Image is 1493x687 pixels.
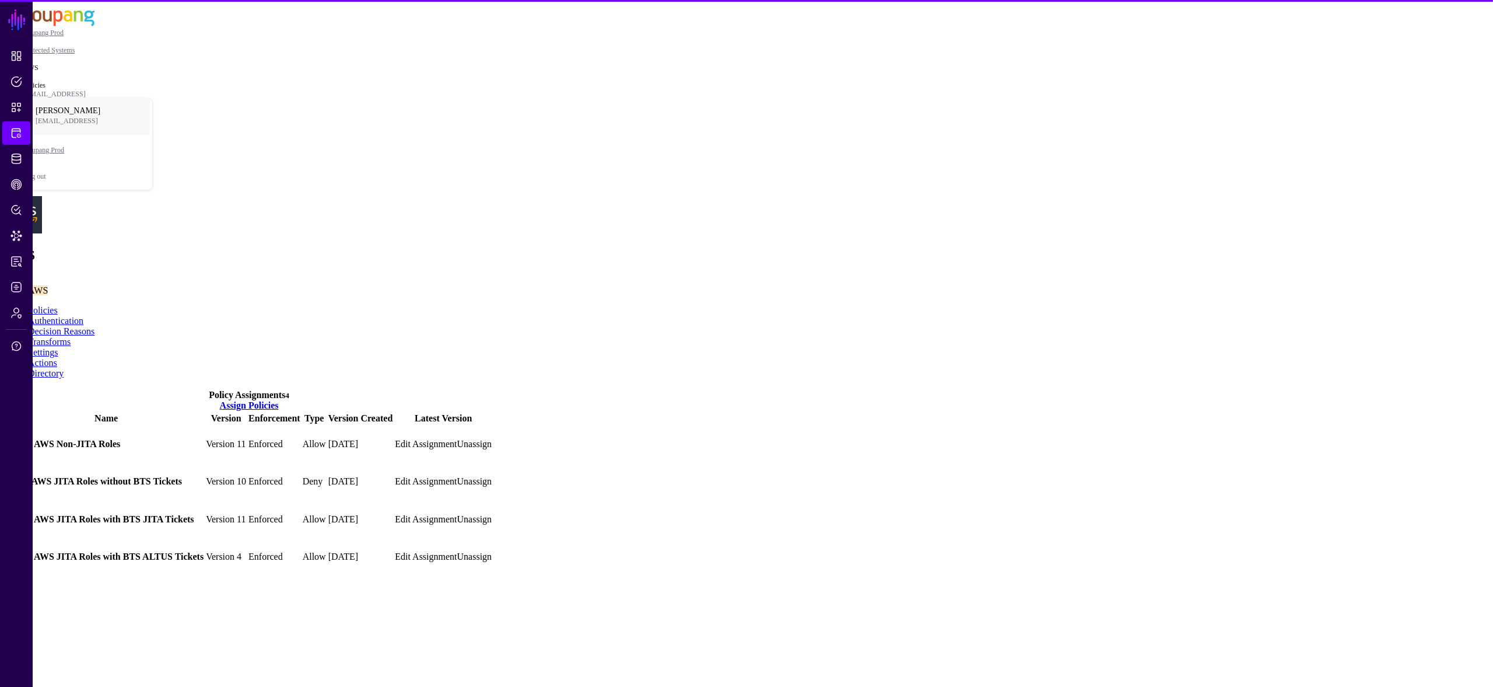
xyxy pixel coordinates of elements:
span: Data Lens [10,230,22,242]
a: Directory [28,368,64,378]
th: Enforcement [248,413,301,424]
td: Allow [302,426,327,462]
span: Support [10,340,22,352]
a: Edit Assignment [395,552,457,562]
a: Admin [2,301,30,325]
a: Dashboard [2,44,30,68]
td: Version 11 [205,426,247,462]
span: Coupang Prod [24,146,117,155]
span: [DATE] [328,514,359,524]
span: Enforced [248,476,283,486]
td: Allow [302,501,327,538]
a: Edit Assignment [395,439,457,449]
span: Admin [10,307,22,319]
span: [DATE] [328,476,359,486]
td: Version 11 [205,501,247,538]
th: Latest Version [394,413,492,424]
th: Version Created [328,413,394,424]
th: Version [205,413,247,424]
a: Unassign [457,439,492,449]
a: Data Lens [2,224,30,247]
span: Enforced [248,514,283,524]
a: Transforms [28,337,71,347]
span: Policies [10,76,22,88]
a: Policies [2,70,30,93]
a: Reports [2,250,30,273]
span: AWS [28,285,48,295]
a: Edit Assignment [395,476,457,486]
span: Dashboard [10,50,22,62]
small: 4 [285,391,289,400]
span: [PERSON_NAME] [36,106,114,116]
a: Policy Lens [2,198,30,222]
div: [EMAIL_ADDRESS] [23,90,153,99]
td: Version 4 [205,539,247,576]
div: / [23,37,1470,46]
a: Unassign [457,552,492,562]
a: Actions [28,358,57,368]
div: / [23,72,1470,81]
span: Reports [10,256,22,267]
h4: Deny AWS JITA Roles without BTS Tickets [9,476,204,487]
h4: Allow AWS JITA Roles with BTS ALTUS Tickets [9,552,204,562]
a: Protected Systems [23,46,75,54]
h4: Allow AWS JITA Roles with BTS JITA Tickets [9,514,204,525]
a: Identity Data Fabric [2,147,30,170]
a: Snippets [2,96,30,119]
span: Policy Lens [10,204,22,216]
h4: Allow AWS Non-JITA Roles [9,439,204,449]
a: Unassign [457,514,492,524]
th: Name [8,413,204,424]
a: Edit Assignment [395,514,457,524]
td: Deny [302,463,327,500]
td: Allow [302,539,327,576]
span: [EMAIL_ADDRESS] [36,117,114,125]
img: svg+xml;base64,PHN2ZyBpZD0iTG9nbyIgeG1sbnM9Imh0dHA6Ly93d3cudzMub3JnLzIwMDAvc3ZnIiB3aWR0aD0iMTIxLj... [23,11,94,26]
div: Log out [24,172,152,181]
a: Coupang Prod [23,29,64,37]
a: Logs [2,276,30,299]
span: Identity Data Fabric [10,153,22,165]
span: Logs [10,281,22,293]
span: Snippets [10,102,22,113]
a: Protected Systems [2,121,30,145]
th: Type [302,413,327,424]
a: SGNL [7,7,27,33]
a: Decision Reasons [28,326,94,336]
h2: AWS [5,247,1488,263]
span: [DATE] [328,552,359,562]
span: [DATE] [328,439,359,449]
a: Assign Policies [220,400,279,410]
a: Policies [28,305,58,315]
a: Unassign [457,476,492,486]
div: / [23,55,1470,64]
strong: Policies [23,81,45,89]
td: Version 10 [205,463,247,500]
a: Settings [28,347,58,357]
a: Authentication [28,316,83,326]
a: CAEP Hub [2,173,30,196]
span: Enforced [248,552,283,562]
span: Protected Systems [10,127,22,139]
a: Coupang Prod [24,131,152,169]
span: Enforced [248,439,283,449]
span: CAEP Hub [10,179,22,190]
span: Policy Assignments [209,390,285,400]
